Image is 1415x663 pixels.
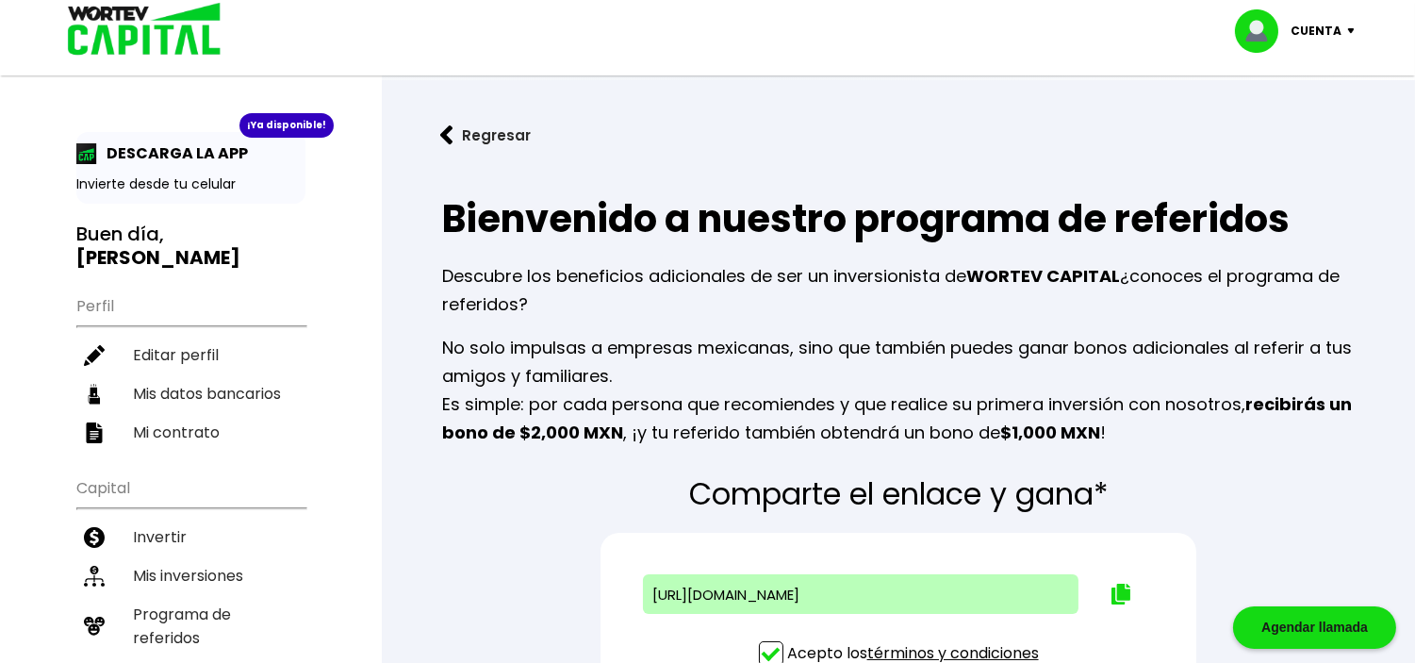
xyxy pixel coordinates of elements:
p: Comparte el enlace y gana* [689,477,1109,510]
p: Invierte desde tu celular [76,174,305,194]
img: editar-icon.952d3147.svg [84,345,105,366]
p: DESCARGA LA APP [97,141,248,165]
img: icon-down [1342,28,1368,34]
a: flecha izquierdaRegresar [412,110,1385,160]
p: No solo impulsas a empresas mexicanas, sino que también puedes ganar bonos adicionales al referir... [442,334,1355,447]
div: Agendar llamada [1233,606,1396,649]
h1: Bienvenido a nuestro programa de referidos [442,191,1355,247]
img: profile-image [1235,9,1292,53]
b: WORTEV CAPITAL [966,264,1120,288]
img: app-icon [76,143,97,164]
a: Mis datos bancarios [76,374,305,413]
img: flecha izquierda [440,125,453,145]
img: datos-icon.10cf9172.svg [84,384,105,405]
img: recomiendanos-icon.9b8e9327.svg [84,616,105,637]
img: invertir-icon.b3b967d7.svg [84,527,105,548]
button: Regresar [412,110,559,160]
p: Cuenta [1292,17,1342,45]
p: Descubre los beneficios adicionales de ser un inversionista de ¿conoces el programa de referidos? [442,262,1355,319]
ul: Perfil [76,285,305,452]
a: Invertir [76,518,305,556]
a: Programa de referidos [76,595,305,657]
a: Mis inversiones [76,556,305,595]
a: Editar perfil [76,336,305,374]
div: ¡Ya disponible! [239,113,334,138]
img: inversiones-icon.6695dc30.svg [84,566,105,587]
b: [PERSON_NAME] [76,244,240,271]
img: contrato-icon.f2db500c.svg [84,423,105,443]
b: $1,000 MXN [1000,421,1100,444]
a: Mi contrato [76,413,305,452]
h3: Buen día, [76,223,305,270]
